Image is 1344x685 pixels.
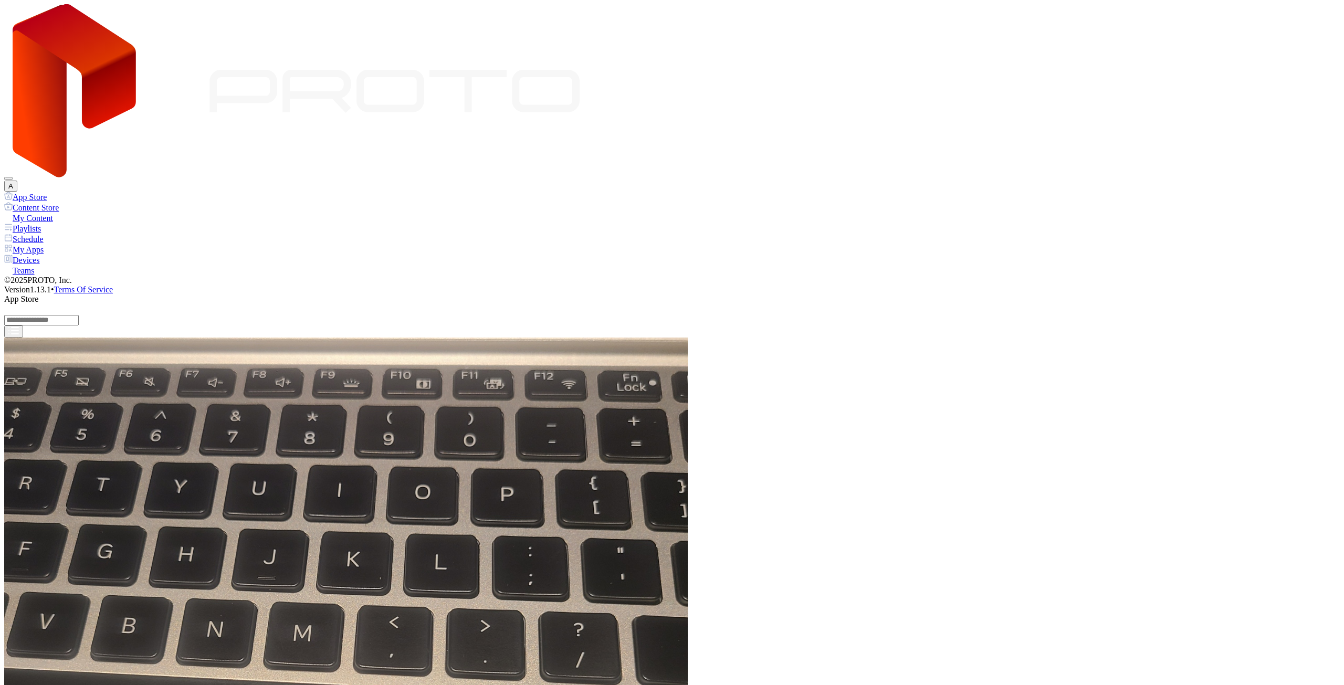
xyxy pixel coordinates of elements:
[4,276,1340,285] div: © 2025 PROTO, Inc.
[4,192,1340,202] a: App Store
[4,234,1340,244] a: Schedule
[4,202,1340,213] a: Content Store
[4,285,54,294] span: Version 1.13.1 •
[4,181,17,192] button: A
[4,294,1340,304] div: App Store
[4,223,1340,234] a: Playlists
[4,265,1340,276] a: Teams
[4,213,1340,223] a: My Content
[54,285,113,294] a: Terms Of Service
[4,244,1340,255] a: My Apps
[4,255,1340,265] a: Devices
